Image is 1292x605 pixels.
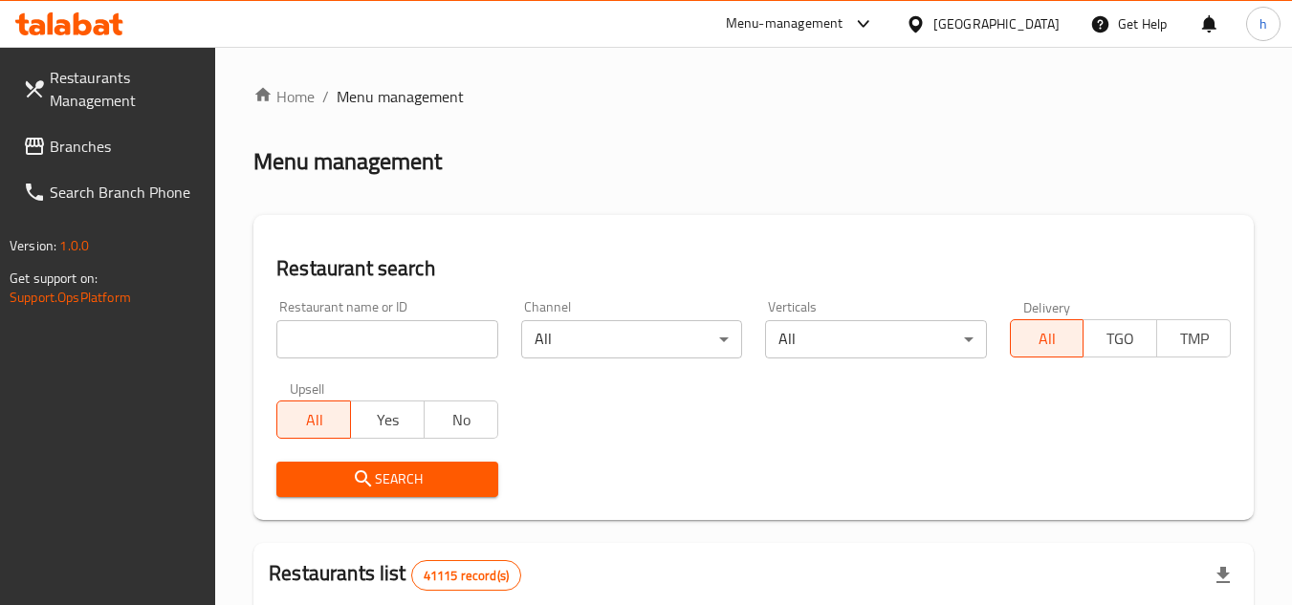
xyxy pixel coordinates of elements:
[276,400,351,439] button: All
[1259,13,1267,34] span: h
[285,406,343,434] span: All
[411,560,521,591] div: Total records count
[290,381,325,395] label: Upsell
[1083,319,1157,357] button: TGO
[1018,325,1077,353] span: All
[1200,552,1246,598] div: Export file
[50,135,201,158] span: Branches
[8,54,216,123] a: Restaurants Management
[253,146,442,177] h2: Menu management
[276,254,1231,283] h2: Restaurant search
[50,66,201,112] span: Restaurants Management
[1156,319,1231,357] button: TMP
[253,85,315,108] a: Home
[10,266,98,291] span: Get support on:
[726,12,843,35] div: Menu-management
[337,85,464,108] span: Menu management
[1010,319,1084,357] button: All
[276,462,497,497] button: Search
[269,559,521,591] h2: Restaurants list
[8,123,216,169] a: Branches
[10,233,56,258] span: Version:
[1165,325,1223,353] span: TMP
[292,467,482,491] span: Search
[521,320,742,358] div: All
[253,85,1254,108] nav: breadcrumb
[276,320,497,358] input: Search for restaurant name or ID..
[412,567,520,585] span: 41115 record(s)
[59,233,89,258] span: 1.0.0
[424,400,498,439] button: No
[765,320,986,358] div: All
[350,400,425,439] button: Yes
[50,181,201,204] span: Search Branch Phone
[10,285,131,310] a: Support.OpsPlatform
[1091,325,1150,353] span: TGO
[432,406,491,434] span: No
[322,85,329,108] li: /
[8,169,216,215] a: Search Branch Phone
[933,13,1060,34] div: [GEOGRAPHIC_DATA]
[1023,300,1071,313] label: Delivery
[359,406,417,434] span: Yes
